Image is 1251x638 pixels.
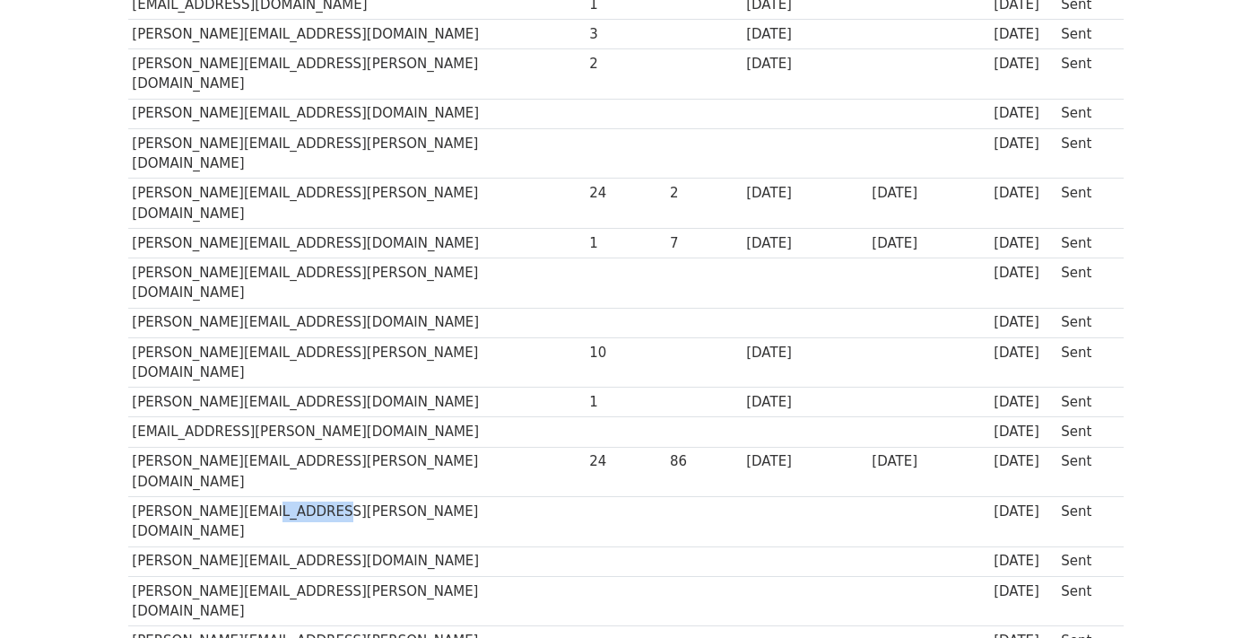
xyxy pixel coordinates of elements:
[670,183,738,204] div: 2
[1056,576,1114,626] td: Sent
[128,19,586,48] td: [PERSON_NAME][EMAIL_ADDRESS][DOMAIN_NAME]
[746,233,863,254] div: [DATE]
[128,308,586,337] td: [PERSON_NAME][EMAIL_ADDRESS][DOMAIN_NAME]
[994,263,1053,284] div: [DATE]
[994,392,1053,413] div: [DATE]
[994,422,1053,442] div: [DATE]
[1056,417,1114,447] td: Sent
[1056,19,1114,48] td: Sent
[589,392,661,413] div: 1
[1056,308,1114,337] td: Sent
[994,551,1053,572] div: [DATE]
[670,451,738,472] div: 86
[128,388,586,417] td: [PERSON_NAME][EMAIL_ADDRESS][DOMAIN_NAME]
[872,183,985,204] div: [DATE]
[128,99,586,128] td: [PERSON_NAME][EMAIL_ADDRESS][DOMAIN_NAME]
[1056,337,1114,388] td: Sent
[1056,228,1114,258] td: Sent
[746,392,863,413] div: [DATE]
[994,24,1053,45] div: [DATE]
[128,179,586,229] td: [PERSON_NAME][EMAIL_ADDRESS][PERSON_NAME][DOMAIN_NAME]
[1056,447,1114,497] td: Sent
[746,54,863,74] div: [DATE]
[1056,388,1114,417] td: Sent
[1056,49,1114,100] td: Sent
[1056,546,1114,576] td: Sent
[994,451,1053,472] div: [DATE]
[128,497,586,547] td: [PERSON_NAME][EMAIL_ADDRESS][PERSON_NAME][DOMAIN_NAME]
[746,24,863,45] div: [DATE]
[994,581,1053,602] div: [DATE]
[1056,99,1114,128] td: Sent
[589,54,661,74] div: 2
[1056,128,1114,179] td: Sent
[128,337,586,388] td: [PERSON_NAME][EMAIL_ADDRESS][PERSON_NAME][DOMAIN_NAME]
[128,49,586,100] td: [PERSON_NAME][EMAIL_ADDRESS][PERSON_NAME][DOMAIN_NAME]
[994,54,1053,74] div: [DATE]
[128,447,586,497] td: [PERSON_NAME][EMAIL_ADDRESS][PERSON_NAME][DOMAIN_NAME]
[589,343,661,363] div: 10
[994,183,1053,204] div: [DATE]
[1161,552,1251,638] iframe: Chat Widget
[128,128,586,179] td: [PERSON_NAME][EMAIL_ADDRESS][PERSON_NAME][DOMAIN_NAME]
[128,576,586,626] td: [PERSON_NAME][EMAIL_ADDRESS][PERSON_NAME][DOMAIN_NAME]
[872,451,985,472] div: [DATE]
[994,502,1053,522] div: [DATE]
[994,343,1053,363] div: [DATE]
[670,233,738,254] div: 7
[128,417,586,447] td: [EMAIL_ADDRESS][PERSON_NAME][DOMAIN_NAME]
[1056,258,1114,309] td: Sent
[994,103,1053,124] div: [DATE]
[1056,497,1114,547] td: Sent
[589,183,661,204] div: 24
[128,546,586,576] td: [PERSON_NAME][EMAIL_ADDRESS][DOMAIN_NAME]
[589,24,661,45] div: 3
[746,183,863,204] div: [DATE]
[746,343,863,363] div: [DATE]
[128,228,586,258] td: [PERSON_NAME][EMAIL_ADDRESS][DOMAIN_NAME]
[1056,179,1114,229] td: Sent
[589,233,661,254] div: 1
[994,134,1053,154] div: [DATE]
[872,233,985,254] div: [DATE]
[589,451,661,472] div: 24
[994,233,1053,254] div: [DATE]
[746,451,863,472] div: [DATE]
[128,258,586,309] td: [PERSON_NAME][EMAIL_ADDRESS][PERSON_NAME][DOMAIN_NAME]
[994,312,1053,333] div: [DATE]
